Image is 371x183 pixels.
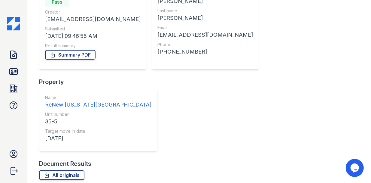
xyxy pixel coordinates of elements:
a: Name ReNew [US_STATE][GEOGRAPHIC_DATA] [45,95,151,109]
div: Target move in date [45,128,151,134]
div: [PHONE_NUMBER] [157,48,253,56]
div: ReNew [US_STATE][GEOGRAPHIC_DATA] [45,101,151,109]
div: Phone [157,42,253,48]
div: Property [39,78,162,86]
img: CE_Icon_Blue-c292c112584629df590d857e76928e9f676e5b41ef8f769ba2f05ee15b207248.png [7,17,20,30]
iframe: chat widget [346,159,365,177]
div: Result summary [45,43,141,49]
div: Document Results [39,160,91,168]
div: [EMAIL_ADDRESS][DOMAIN_NAME] [45,15,141,23]
div: [EMAIL_ADDRESS][DOMAIN_NAME] [157,31,253,39]
div: [PERSON_NAME] [157,14,253,22]
div: 35-5 [45,117,151,126]
a: Summary PDF [45,50,96,60]
div: Last name [157,8,253,14]
div: Creator [45,9,141,15]
a: All originals [39,170,84,180]
div: Submitted [45,26,141,32]
div: Name [45,95,151,101]
div: Email [157,25,253,31]
div: Unit number [45,111,151,117]
div: [DATE] 09:46:55 AM [45,32,141,40]
div: [DATE] [45,134,151,143]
